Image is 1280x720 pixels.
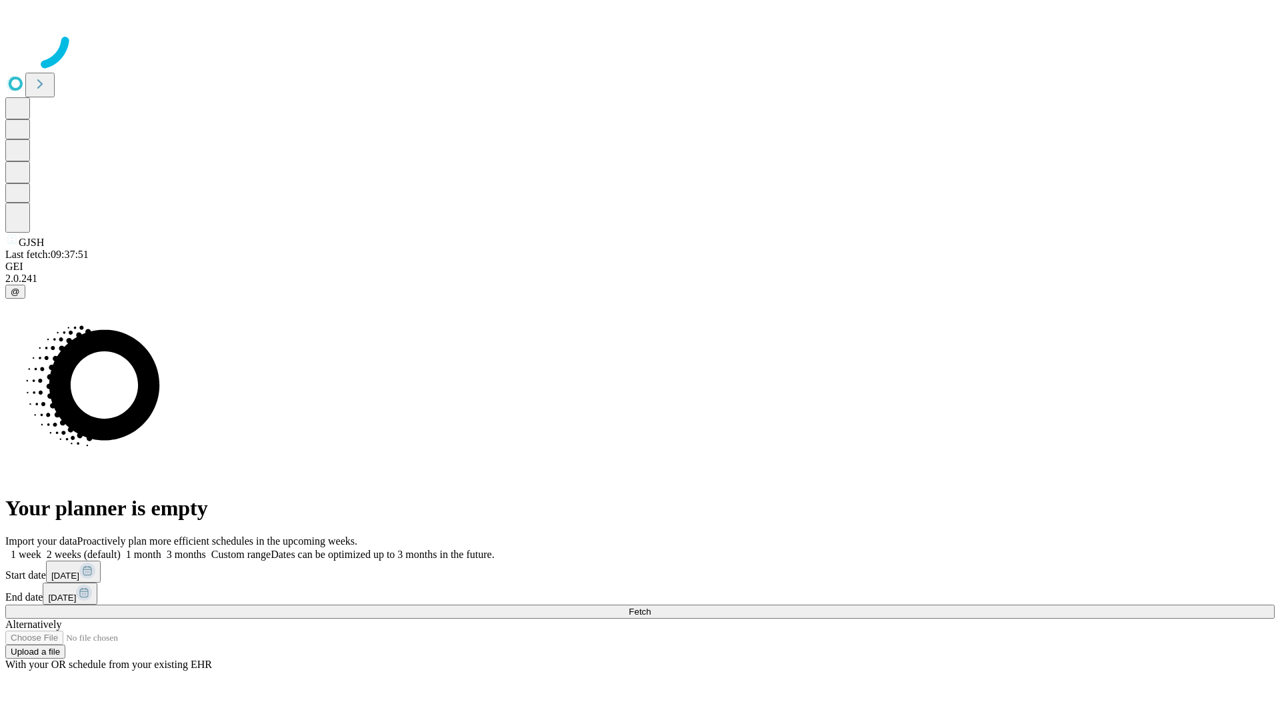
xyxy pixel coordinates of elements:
[271,549,494,560] span: Dates can be optimized up to 3 months in the future.
[5,249,89,260] span: Last fetch: 09:37:51
[5,273,1275,285] div: 2.0.241
[5,659,212,670] span: With your OR schedule from your existing EHR
[167,549,206,560] span: 3 months
[46,561,101,583] button: [DATE]
[11,287,20,297] span: @
[5,261,1275,273] div: GEI
[5,645,65,659] button: Upload a file
[5,619,61,630] span: Alternatively
[629,607,651,617] span: Fetch
[11,549,41,560] span: 1 week
[43,583,97,605] button: [DATE]
[5,496,1275,521] h1: Your planner is empty
[47,549,121,560] span: 2 weeks (default)
[5,561,1275,583] div: Start date
[5,605,1275,619] button: Fetch
[19,237,44,248] span: GJSH
[77,535,357,547] span: Proactively plan more efficient schedules in the upcoming weeks.
[211,549,271,560] span: Custom range
[51,571,79,581] span: [DATE]
[5,583,1275,605] div: End date
[126,549,161,560] span: 1 month
[48,593,76,603] span: [DATE]
[5,535,77,547] span: Import your data
[5,285,25,299] button: @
